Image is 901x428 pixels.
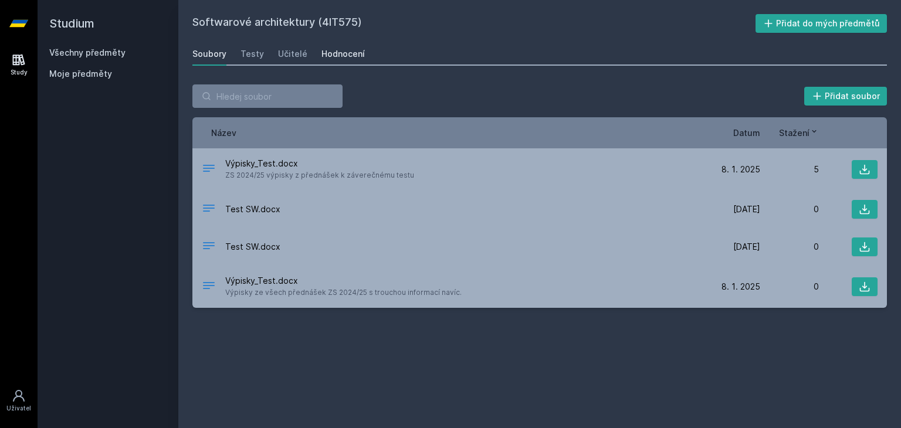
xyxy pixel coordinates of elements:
[225,158,414,169] span: Výpisky_Test.docx
[241,48,264,60] div: Testy
[733,203,760,215] span: [DATE]
[202,278,216,295] div: DOCX
[779,127,819,139] button: Stažení
[225,241,280,253] span: Test SW.docx
[321,42,365,66] a: Hodnocení
[192,42,226,66] a: Soubory
[202,239,216,256] div: DOCX
[779,127,809,139] span: Stažení
[241,42,264,66] a: Testy
[733,241,760,253] span: [DATE]
[192,14,756,33] h2: Softwarové architektury (4IT575)
[49,68,112,80] span: Moje předměty
[225,287,462,298] span: Výpisky ze všech přednášek ZS 2024/25 s trouchou informací navíc.
[202,201,216,218] div: DOCX
[2,47,35,83] a: Study
[2,383,35,419] a: Uživatel
[225,275,462,287] span: Výpisky_Test.docx
[225,203,280,215] span: Test SW.docx
[202,161,216,178] div: DOCX
[760,164,819,175] div: 5
[192,48,226,60] div: Soubory
[278,48,307,60] div: Učitelé
[49,47,126,57] a: Všechny předměty
[321,48,365,60] div: Hodnocení
[11,68,28,77] div: Study
[722,281,760,293] span: 8. 1. 2025
[192,84,343,108] input: Hledej soubor
[760,281,819,293] div: 0
[733,127,760,139] button: Datum
[760,241,819,253] div: 0
[756,14,888,33] button: Přidat do mých předmětů
[225,169,414,181] span: ZS 2024/25 výpisky z přednášek k záverečnému testu
[804,87,888,106] button: Přidat soubor
[6,404,31,413] div: Uživatel
[722,164,760,175] span: 8. 1. 2025
[278,42,307,66] a: Učitelé
[211,127,236,139] button: Název
[760,203,819,215] div: 0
